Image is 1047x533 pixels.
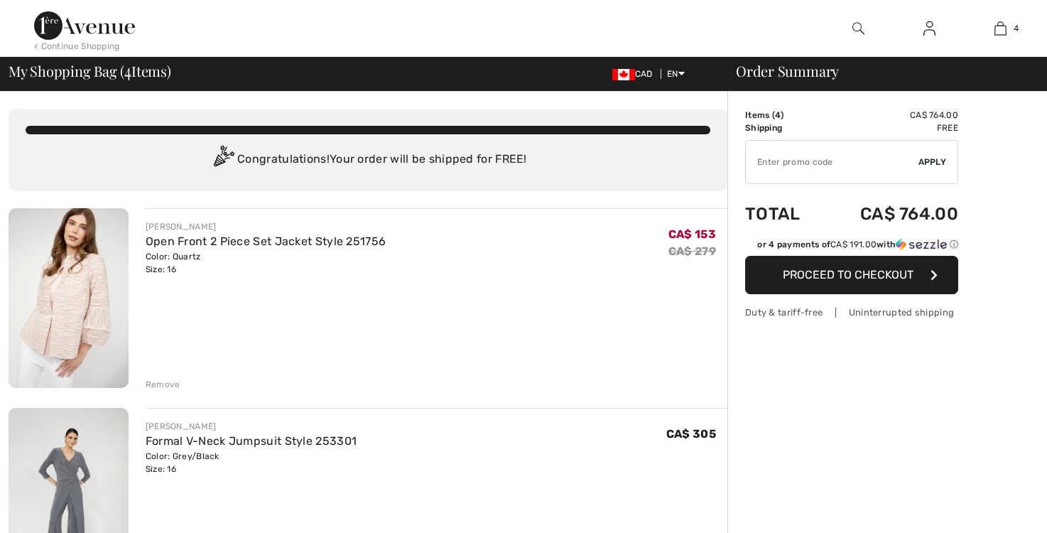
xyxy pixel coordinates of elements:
span: 4 [124,60,131,79]
img: Congratulation2.svg [209,146,237,174]
td: CA$ 764.00 [822,109,958,122]
button: Proceed to Checkout [745,256,958,294]
a: Sign In [912,20,947,38]
div: Duty & tariff-free | Uninterrupted shipping [745,306,958,319]
span: Proceed to Checkout [783,268,913,281]
span: Apply [918,156,947,168]
img: My Bag [994,20,1007,37]
span: CA$ 191.00 [830,239,877,249]
span: EN [667,69,685,79]
input: Promo code [746,141,918,183]
td: CA$ 764.00 [822,190,958,238]
div: Order Summary [719,64,1038,78]
span: 4 [1014,22,1019,35]
td: Free [822,122,958,134]
td: Total [745,190,822,238]
td: Shipping [745,122,822,134]
div: [PERSON_NAME] [146,420,357,433]
a: Formal V-Neck Jumpsuit Style 253301 [146,434,357,448]
img: Canadian Dollar [612,69,635,80]
span: CA$ 305 [666,427,716,441]
span: My Shopping Bag ( Items) [9,64,171,78]
img: My Info [923,20,935,37]
img: Open Front 2 Piece Set Jacket Style 251756 [9,208,129,388]
div: or 4 payments ofCA$ 191.00withSezzle Click to learn more about Sezzle [745,238,958,256]
div: < Continue Shopping [34,40,120,53]
div: Color: Grey/Black Size: 16 [146,450,357,475]
div: Remove [146,378,180,391]
span: CA$ 153 [668,227,716,241]
img: search the website [852,20,864,37]
a: 4 [965,20,1035,37]
td: Items ( ) [745,109,822,122]
div: [PERSON_NAME] [146,220,386,233]
div: Color: Quartz Size: 16 [146,250,386,276]
s: CA$ 279 [668,244,716,258]
div: or 4 payments of with [757,238,958,251]
img: 1ère Avenue [34,11,135,40]
span: 4 [775,110,781,120]
img: Sezzle [896,238,947,251]
span: CAD [612,69,658,79]
a: Open Front 2 Piece Set Jacket Style 251756 [146,235,386,248]
div: Congratulations! Your order will be shipped for FREE! [26,146,710,174]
